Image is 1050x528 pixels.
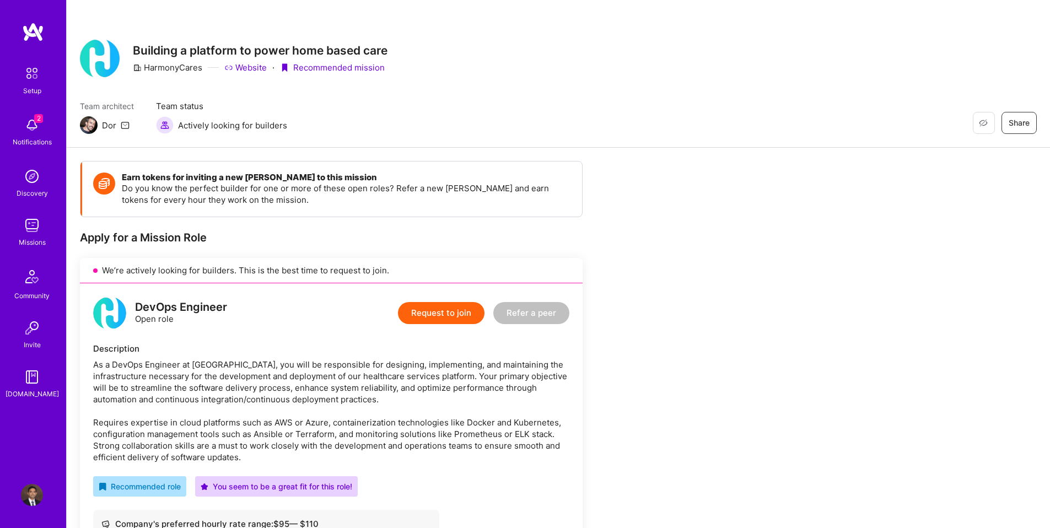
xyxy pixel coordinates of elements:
[18,484,46,506] a: User Avatar
[80,230,583,245] div: Apply for a Mission Role
[20,62,44,85] img: setup
[99,483,106,491] i: icon RecommendedBadge
[93,297,126,330] img: logo
[93,359,569,463] div: As a DevOps Engineer at [GEOGRAPHIC_DATA], you will be responsible for designing, implementing, a...
[34,114,43,123] span: 2
[201,481,352,492] div: You seem to be a great fit for this role!
[6,388,59,400] div: [DOMAIN_NAME]
[1001,112,1037,134] button: Share
[133,44,387,57] h3: Building a platform to power home based care
[156,100,287,112] span: Team status
[1009,117,1030,128] span: Share
[224,62,267,73] a: Website
[17,187,48,199] div: Discovery
[80,258,583,283] div: We’re actively looking for builders. This is the best time to request to join.
[93,343,569,354] div: Description
[14,290,50,301] div: Community
[21,317,43,339] img: Invite
[121,121,130,130] i: icon Mail
[13,136,52,148] div: Notifications
[21,114,43,136] img: bell
[280,62,385,73] div: Recommended mission
[493,302,569,324] button: Refer a peer
[135,301,227,325] div: Open role
[178,120,287,131] span: Actively looking for builders
[101,520,110,528] i: icon Cash
[19,263,45,290] img: Community
[979,118,988,127] i: icon EyeClosed
[80,39,120,78] img: Company Logo
[21,484,43,506] img: User Avatar
[280,63,289,72] i: icon PurpleRibbon
[102,120,116,131] div: Dor
[156,116,174,134] img: Actively looking for builders
[22,22,44,42] img: logo
[398,302,484,324] button: Request to join
[21,165,43,187] img: discovery
[24,339,41,351] div: Invite
[19,236,46,248] div: Missions
[80,100,134,112] span: Team architect
[23,85,41,96] div: Setup
[122,173,571,182] h4: Earn tokens for inviting a new [PERSON_NAME] to this mission
[133,63,142,72] i: icon CompanyGray
[135,301,227,313] div: DevOps Engineer
[21,214,43,236] img: teamwork
[133,62,202,73] div: HarmonyCares
[272,62,274,73] div: ·
[201,483,208,491] i: icon PurpleStar
[99,481,181,492] div: Recommended role
[122,182,571,206] p: Do you know the perfect builder for one or more of these open roles? Refer a new [PERSON_NAME] an...
[80,116,98,134] img: Team Architect
[21,366,43,388] img: guide book
[93,173,115,195] img: Token icon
